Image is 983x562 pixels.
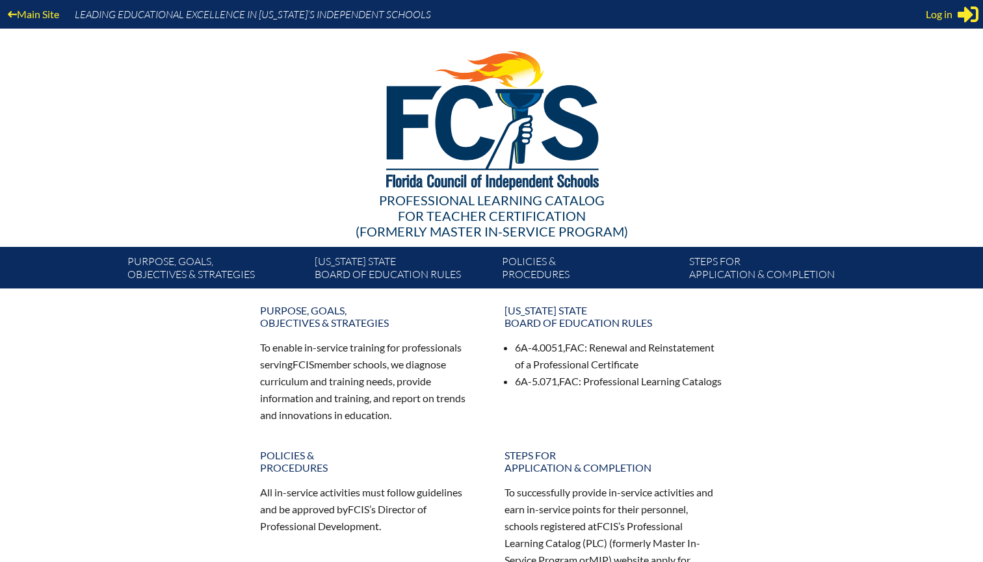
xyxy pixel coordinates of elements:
span: FAC [559,375,579,387]
div: Professional Learning Catalog (formerly Master In-service Program) [117,192,866,239]
a: [US_STATE] StateBoard of Education rules [309,252,497,288]
span: FCIS [597,520,618,532]
a: Steps forapplication & completion [497,444,731,479]
li: 6A-5.071, : Professional Learning Catalogs [515,373,723,390]
span: Log in [926,6,952,22]
a: Policies &Procedures [252,444,486,479]
a: Purpose, goals,objectives & strategies [122,252,309,288]
a: Steps forapplication & completion [684,252,871,288]
img: FCISlogo221.eps [358,29,626,206]
p: All in-service activities must follow guidelines and be approved by ’s Director of Professional D... [260,484,478,535]
a: [US_STATE] StateBoard of Education rules [497,299,731,334]
a: Policies &Procedures [497,252,684,288]
span: FAC [565,341,584,353]
p: To enable in-service training for professionals serving member schools, we diagnose curriculum an... [260,339,478,423]
li: 6A-4.0051, : Renewal and Reinstatement of a Professional Certificate [515,339,723,373]
span: FCIS [348,503,369,515]
span: FCIS [293,358,314,370]
span: PLC [586,537,604,549]
a: Main Site [3,5,64,23]
a: Purpose, goals,objectives & strategies [252,299,486,334]
svg: Sign in or register [958,4,978,25]
span: for Teacher Certification [398,208,586,224]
